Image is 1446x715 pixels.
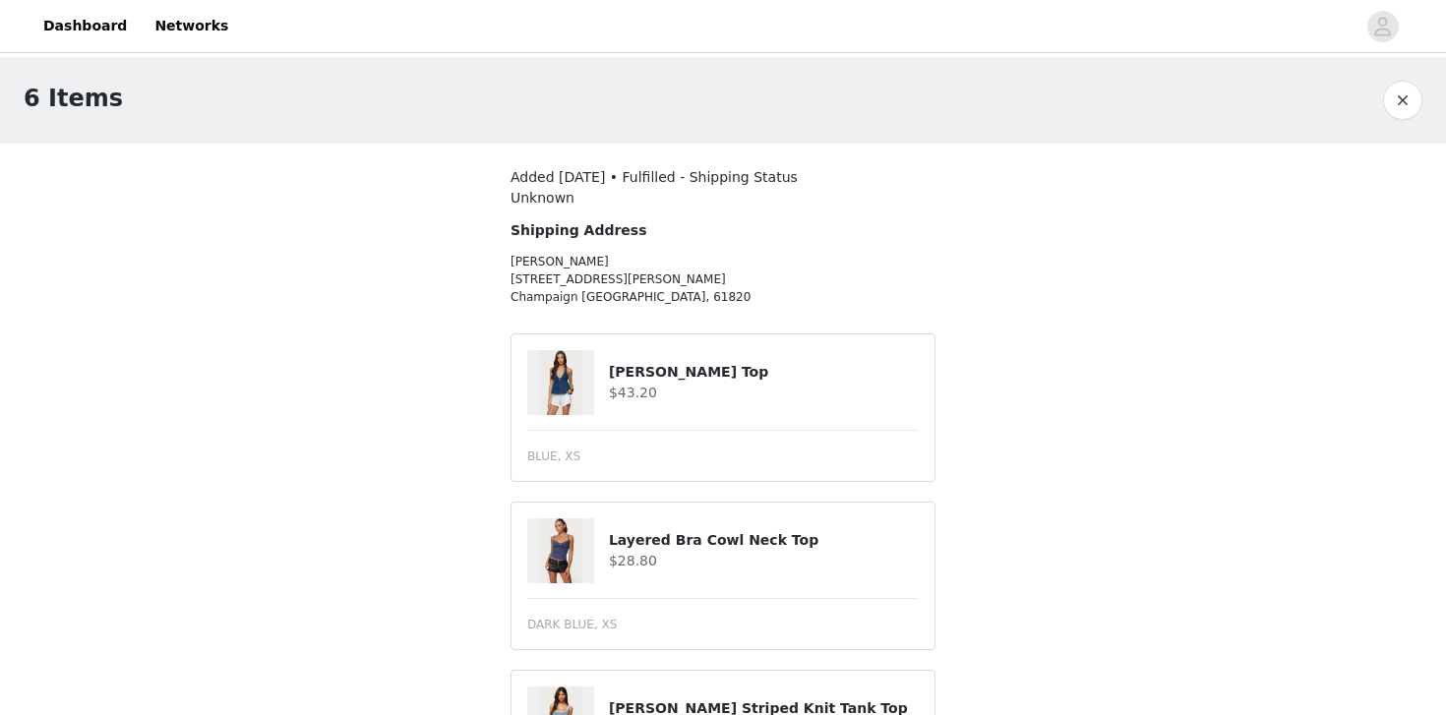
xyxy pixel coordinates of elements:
span: DARK BLUE, XS [527,616,617,633]
h4: Layered Bra Cowl Neck Top [609,530,919,551]
span: Added [DATE] • Fulfilled - Shipping Status Unknown [511,169,798,206]
a: Networks [143,4,240,48]
h4: $43.20 [609,383,919,403]
span: BLUE, XS [527,447,580,465]
div: avatar [1373,11,1392,42]
img: Layered Bra Cowl Neck Top [539,518,582,583]
h1: 6 Items [24,81,123,116]
h4: Shipping Address [511,220,829,241]
h4: [PERSON_NAME] Top [609,362,919,383]
img: Safia Denim Halter Top [539,350,582,415]
p: [PERSON_NAME] [STREET_ADDRESS][PERSON_NAME] Champaign [GEOGRAPHIC_DATA], 61820 [511,253,829,306]
h4: $28.80 [609,551,919,571]
a: Dashboard [31,4,139,48]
